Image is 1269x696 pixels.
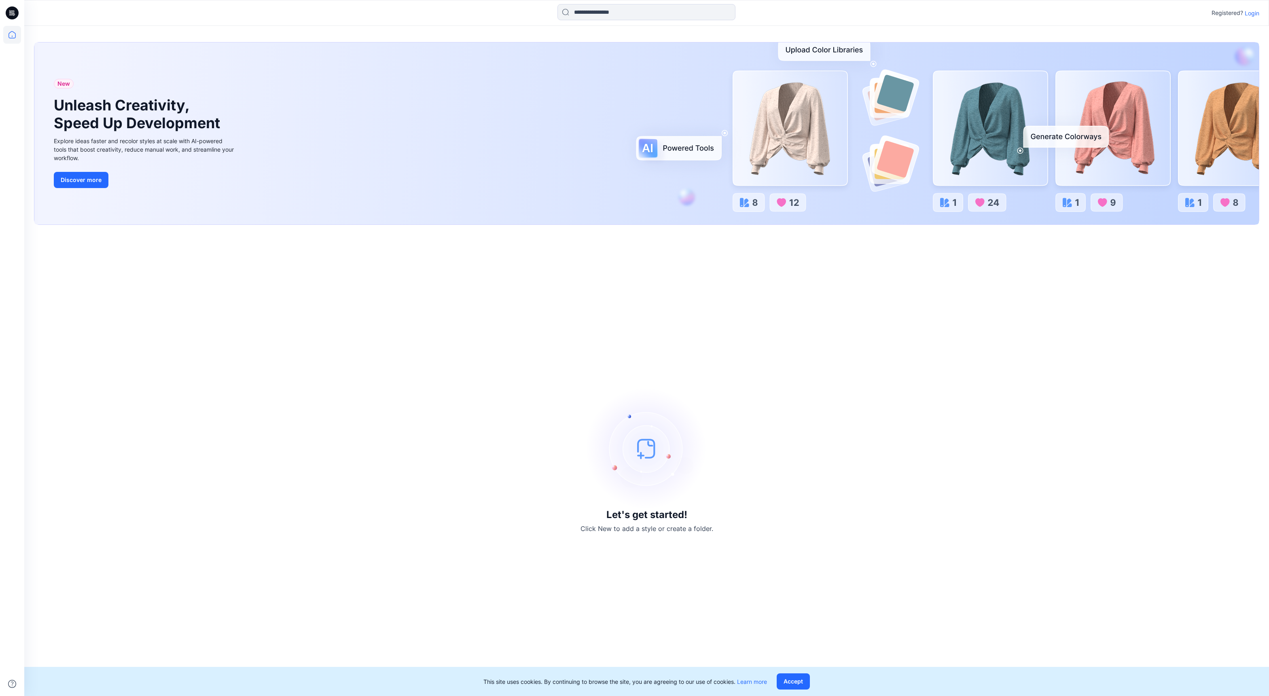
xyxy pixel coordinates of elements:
div: Explore ideas faster and recolor styles at scale with AI-powered tools that boost creativity, red... [54,137,236,162]
img: empty-state-image.svg [586,388,708,509]
h1: Unleash Creativity, Speed Up Development [54,97,224,131]
p: Click New to add a style or create a folder. [580,524,713,533]
a: Learn more [737,678,767,685]
span: New [57,79,70,89]
p: Login [1245,9,1259,17]
p: Registered? [1212,8,1243,18]
button: Discover more [54,172,108,188]
p: This site uses cookies. By continuing to browse the site, you are agreeing to our use of cookies. [483,677,767,686]
h3: Let's get started! [606,509,687,520]
a: Discover more [54,172,236,188]
button: Accept [777,673,810,690]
